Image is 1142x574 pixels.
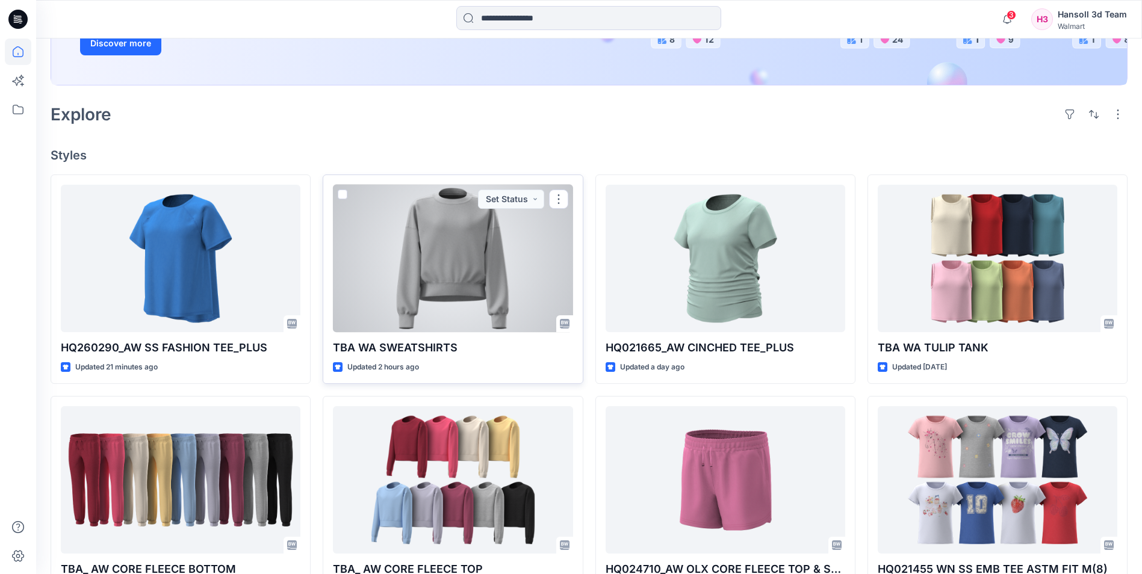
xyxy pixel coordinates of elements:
[620,361,684,374] p: Updated a day ago
[606,406,845,554] a: HQ024710_AW OLX CORE FLEECE TOP & SHORT SET_PLUS
[61,406,300,554] a: TBA_ AW CORE FLEECE BOTTOM
[80,31,161,55] button: Discover more
[333,185,573,332] a: TBA WA SWEATSHIRTS
[606,339,845,356] p: HQ021665_AW CINCHED TEE_PLUS
[1007,10,1016,20] span: 3
[333,406,573,554] a: TBA_ AW CORE FLEECE TOP
[878,185,1117,332] a: TBA WA TULIP TANK
[1058,22,1127,31] div: Walmart
[1031,8,1053,30] div: H3
[878,339,1117,356] p: TBA WA TULIP TANK
[80,31,351,55] a: Discover more
[878,406,1117,554] a: HQ021455 WN SS EMB TEE ASTM FIT M(8)
[75,361,158,374] p: Updated 21 minutes ago
[333,339,573,356] p: TBA WA SWEATSHIRTS
[347,361,419,374] p: Updated 2 hours ago
[51,105,111,124] h2: Explore
[1058,7,1127,22] div: Hansoll 3d Team
[892,361,947,374] p: Updated [DATE]
[61,185,300,332] a: HQ260290_AW SS FASHION TEE_PLUS
[51,148,1128,162] h4: Styles
[606,185,845,332] a: HQ021665_AW CINCHED TEE_PLUS
[61,339,300,356] p: HQ260290_AW SS FASHION TEE_PLUS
